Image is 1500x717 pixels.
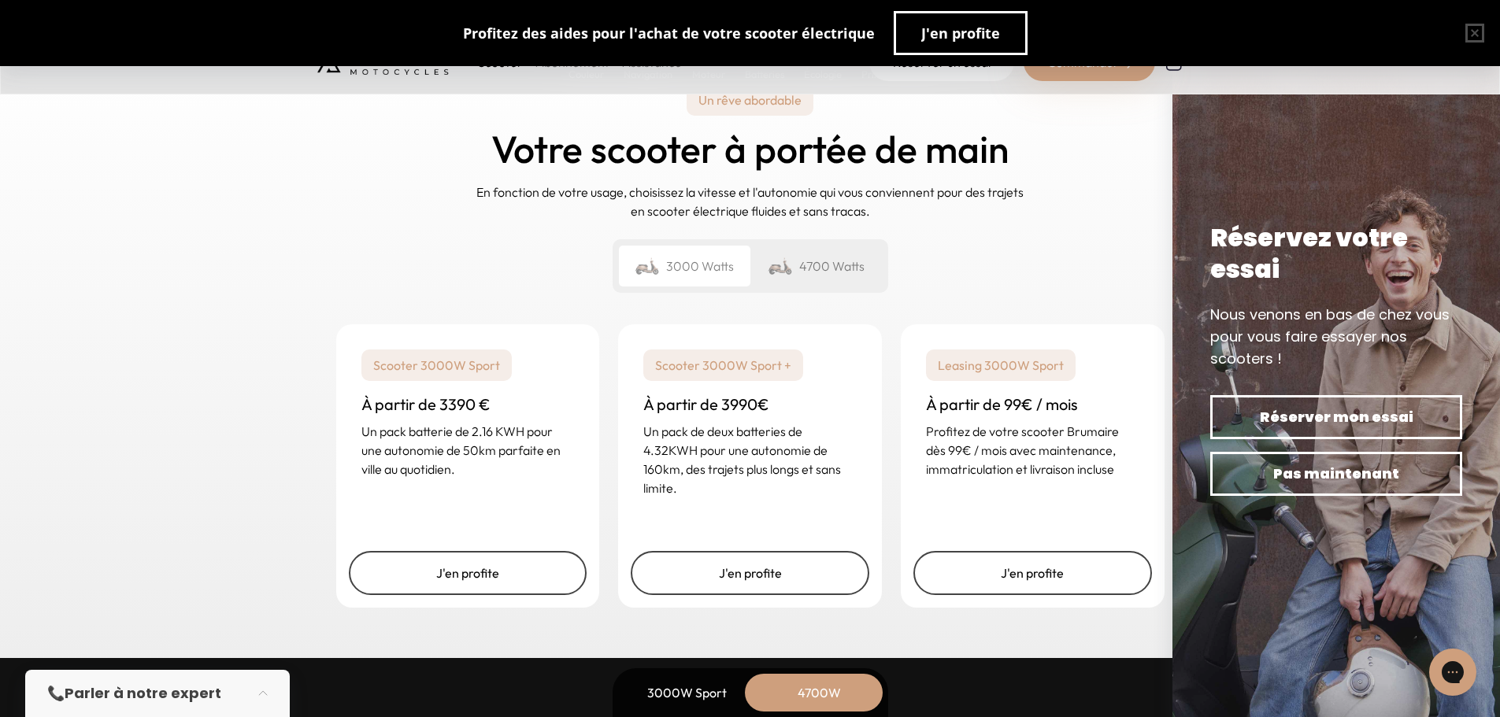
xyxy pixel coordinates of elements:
[643,394,857,416] h3: À partir de 3990€
[475,183,1026,220] p: En fonction de votre usage, choisissez la vitesse et l'autonomie qui vous conviennent pour des tr...
[750,246,882,286] div: 4700 Watts
[624,674,750,711] div: 3000W Sport
[913,551,1152,595] a: J'en profite
[631,551,869,595] a: J'en profite
[361,394,575,416] h3: À partir de 3390 €
[926,394,1139,416] h3: À partir de 99€ / mois
[491,128,1009,170] h2: Votre scooter à portée de main
[1421,643,1484,701] iframe: Gorgias live chat messenger
[643,422,857,497] p: Un pack de deux batteries de 4.32KWH pour une autonomie de 160km, des trajets plus longs et sans ...
[926,349,1076,381] p: Leasing 3000W Sport
[926,422,1139,479] p: Profitez de votre scooter Brumaire dès 99€ / mois avec maintenance, immatriculation et livraison ...
[349,551,587,595] a: J'en profite
[687,84,813,116] p: Un rêve abordable
[361,349,512,381] p: Scooter 3000W Sport
[643,349,803,381] p: Scooter 3000W Sport +
[361,422,575,479] p: Un pack batterie de 2.16 KWH pour une autonomie de 50km parfaite en ville au quotidien.
[757,674,883,711] div: 4700W
[619,246,750,286] div: 3000 Watts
